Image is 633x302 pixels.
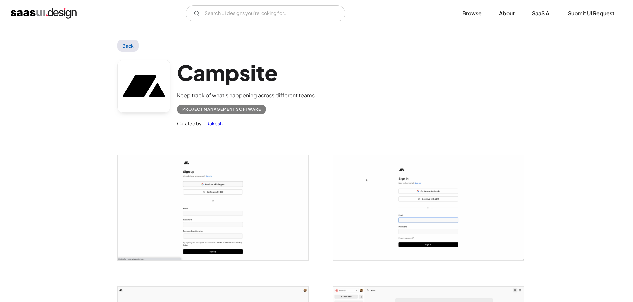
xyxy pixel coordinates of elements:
[182,105,261,113] div: Project Management Software
[177,119,203,127] div: Curated by:
[560,6,622,21] a: Submit UI Request
[177,60,315,85] h1: Campsite
[333,155,524,260] img: 642e643f91b2ac723572f3a3_Campsite%20-%20Sign%20In.png
[118,155,308,260] img: 642e6440bdb822254055505c_Campsite%20-%20Sign%20Up.png
[177,91,315,99] div: Keep track of what’s happening across different teams
[117,40,139,52] a: Back
[203,119,223,127] a: Rakesh
[333,155,524,260] a: open lightbox
[491,6,523,21] a: About
[454,6,490,21] a: Browse
[186,5,345,21] input: Search UI designs you're looking for...
[524,6,559,21] a: SaaS Ai
[186,5,345,21] form: Email Form
[118,155,308,260] a: open lightbox
[11,8,77,19] a: home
